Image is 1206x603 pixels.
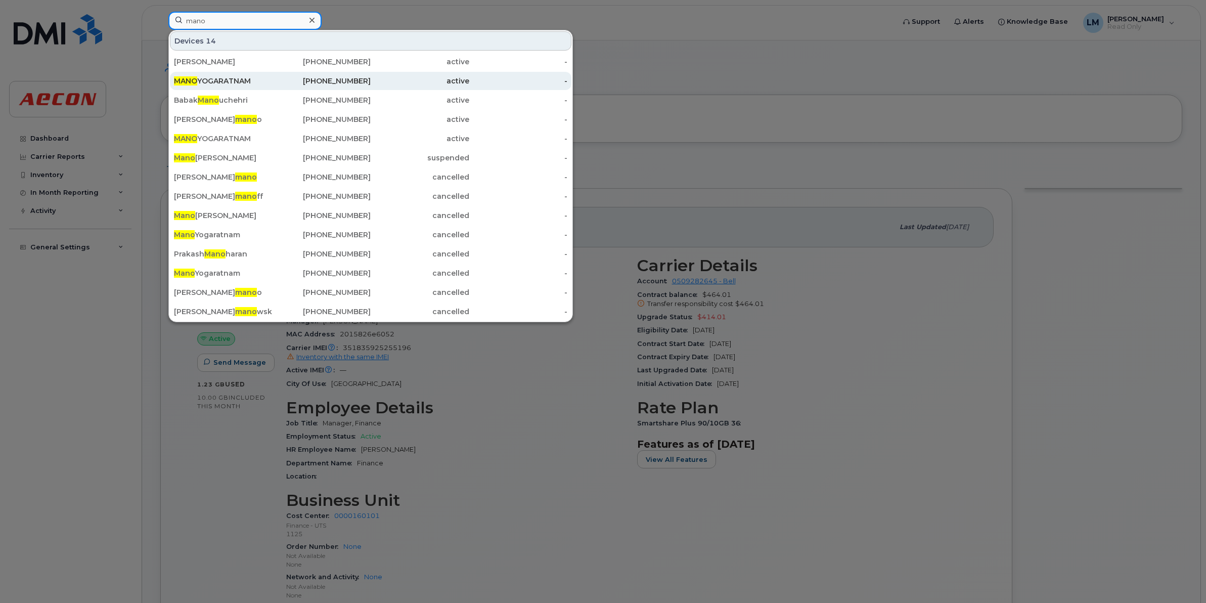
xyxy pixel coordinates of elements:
div: YOGARATNAM [174,134,273,144]
div: [PERSON_NAME] o [174,114,273,124]
div: - [469,287,568,297]
div: [PERSON_NAME] o [174,287,273,297]
a: ManoYogaratnam[PHONE_NUMBER]cancelled- [170,226,571,244]
div: [PHONE_NUMBER] [273,95,371,105]
span: Mano [174,211,195,220]
div: cancelled [371,230,469,240]
div: - [469,249,568,259]
div: [PERSON_NAME] [174,172,273,182]
div: active [371,134,469,144]
div: cancelled [371,268,469,278]
span: Mano [174,153,195,162]
span: mano [235,192,257,201]
div: [PERSON_NAME] ff [174,191,273,201]
span: Mano [174,269,195,278]
div: [PHONE_NUMBER] [273,287,371,297]
span: Mano [204,249,226,259]
span: mano [235,115,257,124]
div: - [469,230,568,240]
div: active [371,76,469,86]
span: Mano [198,96,219,105]
div: [PHONE_NUMBER] [273,307,371,317]
div: cancelled [371,172,469,182]
div: [PERSON_NAME] [174,210,273,221]
div: [PERSON_NAME] [174,153,273,163]
a: [PERSON_NAME]manoo[PHONE_NUMBER]active- [170,110,571,128]
div: - [469,95,568,105]
div: [PHONE_NUMBER] [273,268,371,278]
a: [PERSON_NAME]mano[PHONE_NUMBER]cancelled- [170,168,571,186]
span: Mano [174,230,195,239]
a: MANOYOGARATNAM[PHONE_NUMBER]active- [170,72,571,90]
a: MANOYOGARATNAM[PHONE_NUMBER]active- [170,130,571,148]
div: [PHONE_NUMBER] [273,249,371,259]
div: [PHONE_NUMBER] [273,210,371,221]
div: - [469,191,568,201]
a: Mano[PERSON_NAME][PHONE_NUMBER]cancelled- [170,206,571,225]
div: cancelled [371,287,469,297]
div: cancelled [371,249,469,259]
a: [PERSON_NAME]manowski, Aiw[PHONE_NUMBER]cancelled- [170,303,571,321]
div: - [469,172,568,182]
span: mano [235,288,257,297]
a: ManoYogaratnam[PHONE_NUMBER]cancelled- [170,264,571,282]
div: cancelled [371,191,469,201]
div: [PHONE_NUMBER] [273,230,371,240]
div: YOGARATNAM [174,76,273,86]
div: [PHONE_NUMBER] [273,76,371,86]
div: - [469,114,568,124]
a: PrakashManoharan[PHONE_NUMBER]cancelled- [170,245,571,263]
div: Yogaratnam [174,230,273,240]
div: Prakash haran [174,249,273,259]
a: [PERSON_NAME]manoo[PHONE_NUMBER]cancelled- [170,283,571,301]
div: [PHONE_NUMBER] [273,114,371,124]
span: mano [235,307,257,316]
div: [PERSON_NAME] [174,57,273,67]
span: 14 [206,36,216,46]
div: cancelled [371,307,469,317]
div: Yogaratnam [174,268,273,278]
div: cancelled [371,210,469,221]
div: Babak uchehri [174,95,273,105]
div: [PHONE_NUMBER] [273,172,371,182]
div: [PHONE_NUMBER] [273,191,371,201]
div: suspended [371,153,469,163]
div: - [469,76,568,86]
div: [PERSON_NAME] wski, Aiw [174,307,273,317]
div: - [469,134,568,144]
a: [PERSON_NAME][PHONE_NUMBER]active- [170,53,571,71]
div: - [469,307,568,317]
div: [PHONE_NUMBER] [273,57,371,67]
a: BabakManouchehri[PHONE_NUMBER]active- [170,91,571,109]
span: MANO [174,134,197,143]
div: - [469,153,568,163]
div: active [371,57,469,67]
div: - [469,268,568,278]
span: mano [235,173,257,182]
div: [PHONE_NUMBER] [273,153,371,163]
div: Devices [170,31,571,51]
div: - [469,210,568,221]
a: [PERSON_NAME]manoff[PHONE_NUMBER]cancelled- [170,187,571,205]
div: active [371,95,469,105]
div: active [371,114,469,124]
div: - [469,57,568,67]
div: [PHONE_NUMBER] [273,134,371,144]
span: MANO [174,76,197,85]
a: Mano[PERSON_NAME][PHONE_NUMBER]suspended- [170,149,571,167]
